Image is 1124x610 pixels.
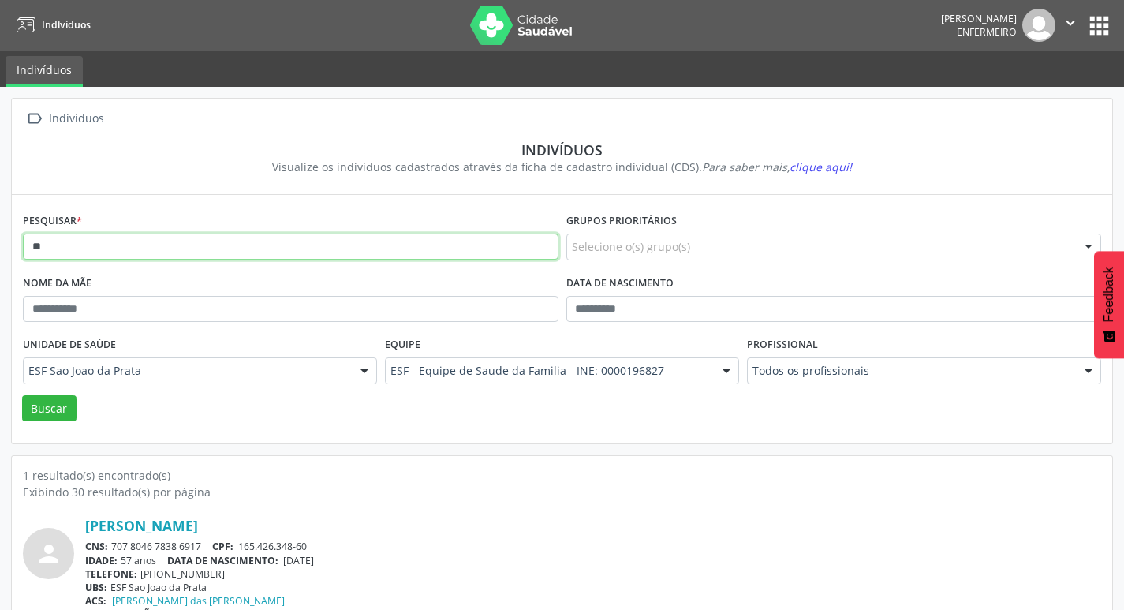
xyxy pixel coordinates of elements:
span: Feedback [1102,267,1116,322]
span: Selecione o(s) grupo(s) [572,238,690,255]
span: Enfermeiro [957,25,1017,39]
label: Pesquisar [23,209,82,234]
a: Indivíduos [11,12,91,38]
label: Unidade de saúde [23,333,116,357]
button: Buscar [22,395,77,422]
div: 707 8046 7838 6917 [85,540,1101,553]
span: TELEFONE: [85,567,137,581]
div: Exibindo 30 resultado(s) por página [23,484,1101,500]
button:  [1055,9,1085,42]
label: Profissional [747,333,818,357]
button: Feedback - Mostrar pesquisa [1094,251,1124,358]
img: img [1022,9,1055,42]
div: ESF Sao Joao da Prata [85,581,1101,594]
span: CNS: [85,540,108,553]
span: IDADE: [85,554,118,567]
div: [PERSON_NAME] [941,12,1017,25]
label: Data de nascimento [566,271,674,296]
label: Nome da mãe [23,271,91,296]
a: Indivíduos [6,56,83,87]
span: [DATE] [283,554,314,567]
i:  [23,107,46,130]
div: Visualize os indivíduos cadastrados através da ficha de cadastro individual (CDS). [34,159,1090,175]
span: 165.426.348-60 [238,540,307,553]
button: apps [1085,12,1113,39]
div: [PHONE_NUMBER] [85,567,1101,581]
label: Grupos prioritários [566,209,677,234]
span: clique aqui! [790,159,852,174]
a: [PERSON_NAME] [85,517,198,534]
i:  [1062,14,1079,32]
i: Para saber mais, [702,159,852,174]
span: Indivíduos [42,18,91,32]
div: Indivíduos [46,107,106,130]
span: CPF: [212,540,233,553]
span: Todos os profissionais [752,363,1069,379]
span: DATA DE NASCIMENTO: [167,554,278,567]
label: Equipe [385,333,420,357]
div: Indivíduos [34,141,1090,159]
span: ESF - Equipe de Saude da Familia - INE: 0000196827 [390,363,707,379]
a:  Indivíduos [23,107,106,130]
div: 57 anos [85,554,1101,567]
span: UBS: [85,581,107,594]
div: 1 resultado(s) encontrado(s) [23,467,1101,484]
span: ESF Sao Joao da Prata [28,363,345,379]
span: ACS: [85,594,106,608]
a: [PERSON_NAME] das [PERSON_NAME] [112,594,285,608]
